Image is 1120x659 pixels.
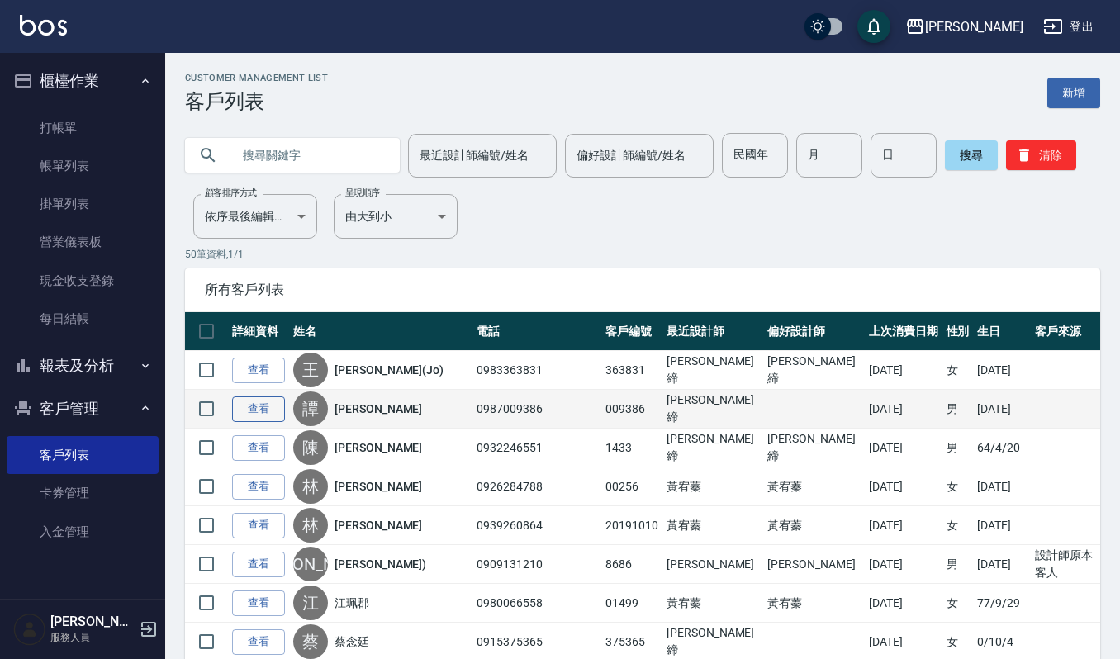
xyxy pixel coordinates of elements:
button: [PERSON_NAME] [899,10,1030,44]
td: [PERSON_NAME] [662,545,763,584]
button: 登出 [1037,12,1100,42]
td: 0932246551 [472,429,601,467]
td: 0987009386 [472,390,601,429]
td: 黃宥蓁 [662,584,763,623]
button: 櫃檯作業 [7,59,159,102]
td: 0909131210 [472,545,601,584]
label: 顧客排序方式 [205,187,257,199]
a: [PERSON_NAME](Jo) [335,362,444,378]
td: [DATE] [865,584,942,623]
a: 查看 [232,629,285,655]
td: [DATE] [865,545,942,584]
td: [DATE] [973,467,1031,506]
td: 女 [942,467,974,506]
td: [PERSON_NAME]締 [662,429,763,467]
a: 查看 [232,590,285,616]
td: 黃宥蓁 [763,467,864,506]
th: 偏好設計師 [763,312,864,351]
a: 客戶列表 [7,436,159,474]
a: 查看 [232,396,285,422]
td: [DATE] [865,390,942,429]
td: 設計師原本客人 [1031,545,1100,584]
th: 電話 [472,312,601,351]
td: 009386 [601,390,662,429]
h3: 客戶列表 [185,90,328,113]
a: 卡券管理 [7,474,159,512]
td: 黃宥蓁 [763,506,864,545]
a: 查看 [232,358,285,383]
th: 性別 [942,312,974,351]
th: 上次消費日期 [865,312,942,351]
span: 所有客戶列表 [205,282,1080,298]
a: [PERSON_NAME] [335,401,422,417]
td: 8686 [601,545,662,584]
td: 男 [942,545,974,584]
label: 呈現順序 [345,187,380,199]
button: 報表及分析 [7,344,159,387]
a: 查看 [232,474,285,500]
input: 搜尋關鍵字 [231,133,387,178]
td: [DATE] [865,351,942,390]
td: 363831 [601,351,662,390]
div: 王 [293,353,328,387]
div: 陳 [293,430,328,465]
td: 女 [942,584,974,623]
td: 黃宥蓁 [662,467,763,506]
img: Person [13,613,46,646]
th: 客戶來源 [1031,312,1100,351]
a: 蔡念廷 [335,633,369,650]
div: 林 [293,508,328,543]
h2: Customer Management List [185,73,328,83]
td: 0983363831 [472,351,601,390]
td: [PERSON_NAME] [763,545,864,584]
td: 77/9/29 [973,584,1031,623]
a: [PERSON_NAME] [335,478,422,495]
td: [DATE] [973,390,1031,429]
td: [PERSON_NAME]締 [662,390,763,429]
h5: [PERSON_NAME] [50,614,135,630]
a: 新增 [1047,78,1100,108]
button: 客戶管理 [7,387,159,430]
td: 黃宥蓁 [662,506,763,545]
a: 江珮郡 [335,595,369,611]
th: 姓名 [289,312,472,351]
a: 營業儀表板 [7,223,159,261]
div: 譚 [293,391,328,426]
td: [PERSON_NAME]締 [763,429,864,467]
div: [PERSON_NAME] [293,547,328,581]
button: 清除 [1006,140,1076,170]
a: 查看 [232,552,285,577]
p: 服務人員 [50,630,135,645]
td: 0939260864 [472,506,601,545]
td: 01499 [601,584,662,623]
td: 男 [942,429,974,467]
td: 64/4/20 [973,429,1031,467]
th: 最近設計師 [662,312,763,351]
a: [PERSON_NAME] [335,517,422,533]
td: 1433 [601,429,662,467]
td: 20191010 [601,506,662,545]
img: Logo [20,15,67,36]
td: [DATE] [865,506,942,545]
td: [DATE] [973,351,1031,390]
a: 掛單列表 [7,185,159,223]
td: [DATE] [865,467,942,506]
button: 搜尋 [945,140,998,170]
td: [PERSON_NAME]締 [662,351,763,390]
td: [PERSON_NAME]締 [763,351,864,390]
th: 生日 [973,312,1031,351]
a: 查看 [232,435,285,461]
div: 蔡 [293,624,328,659]
button: save [857,10,890,43]
a: 每日結帳 [7,300,159,338]
div: [PERSON_NAME] [925,17,1023,37]
a: 入金管理 [7,513,159,551]
p: 50 筆資料, 1 / 1 [185,247,1100,262]
a: [PERSON_NAME]) [335,556,426,572]
td: 男 [942,390,974,429]
td: 00256 [601,467,662,506]
div: 林 [293,469,328,504]
td: 0926284788 [472,467,601,506]
td: 黃宥蓁 [763,584,864,623]
td: [DATE] [865,429,942,467]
